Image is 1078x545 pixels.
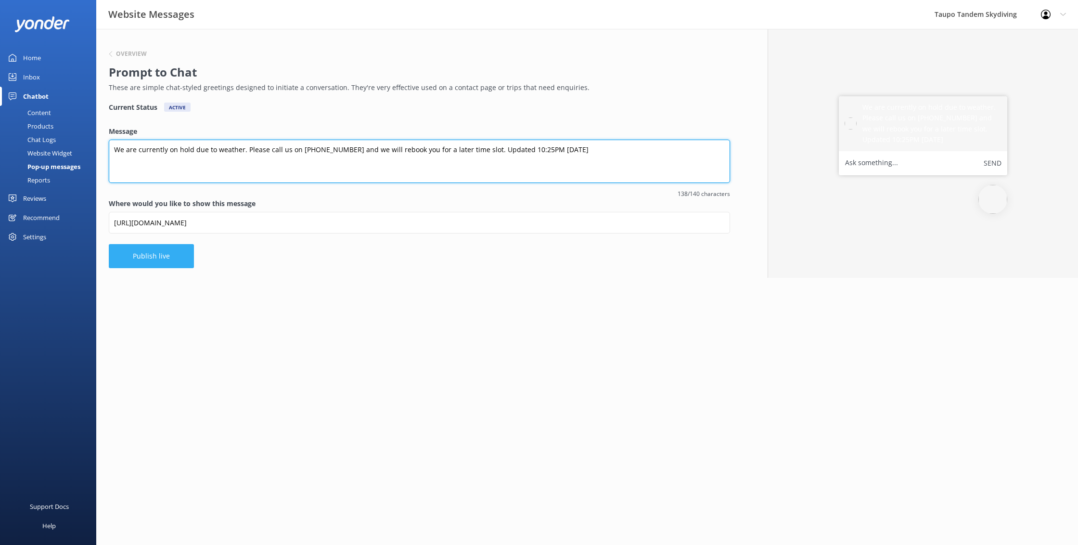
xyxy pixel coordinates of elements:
a: Pop-up messages [6,160,96,173]
div: Reports [6,173,50,187]
div: Active [164,103,191,112]
div: Chatbot [23,87,49,106]
a: Content [6,106,96,119]
div: Pop-up messages [6,160,80,173]
label: Message [109,126,730,137]
span: 138/140 characters [109,189,730,198]
div: Products [6,119,53,133]
a: Products [6,119,96,133]
div: Reviews [23,189,46,208]
p: These are simple chat-styled greetings designed to initiate a conversation. They're very effectiv... [109,82,725,93]
button: Publish live [109,244,194,268]
div: Help [42,516,56,535]
h6: Overview [116,51,147,57]
div: Inbox [23,67,40,87]
h2: Prompt to Chat [109,63,725,81]
textarea: We are currently on hold due to weather. Please call us on [PHONE_NUMBER] and we will rebook you ... [109,140,730,183]
label: Where would you like to show this message [109,198,730,209]
div: Website Widget [6,146,72,160]
h5: We are currently on hold due to weather. Please call us on [PHONE_NUMBER] and we will rebook you ... [862,102,1001,145]
div: Chat Logs [6,133,56,146]
div: Support Docs [30,497,69,516]
button: Send [984,157,1001,169]
input: https://www.example.com/page [109,212,730,234]
div: Settings [23,227,46,247]
h3: Website Messages [108,7,194,22]
button: Overview [109,51,147,57]
a: Chat Logs [6,133,96,146]
h4: Current Status [109,103,157,112]
label: Ask something... [845,157,898,169]
img: yonder-white-logo.png [14,16,70,32]
div: Recommend [23,208,60,227]
div: Home [23,48,41,67]
div: Content [6,106,51,119]
a: Reports [6,173,96,187]
a: Website Widget [6,146,96,160]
